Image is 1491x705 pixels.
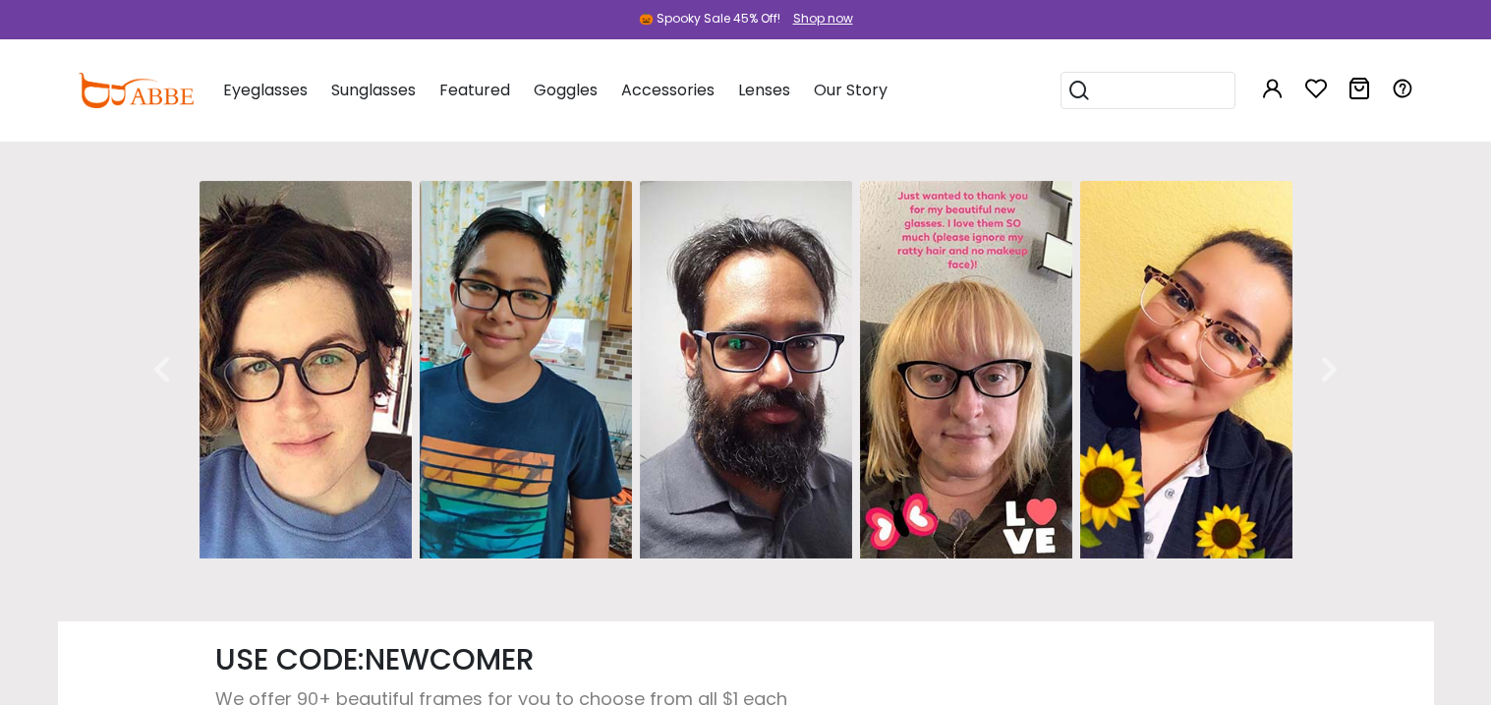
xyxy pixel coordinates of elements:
span: Accessories [621,79,715,101]
span: NEWCOMER [365,638,535,680]
span: Eyeglasses [223,79,308,101]
img: 1586498014534027337.jpg [860,181,1072,558]
a: Shop now [783,10,853,27]
div: 🎃 Spooky Sale 45% Off! [639,10,780,28]
img: 1586498001148060012.jpg [640,181,852,558]
img: abbeglasses.com [78,73,194,108]
span: USE CODE: [215,638,365,680]
img: 1586497797196067486.jpg [200,181,412,558]
span: Featured [439,79,510,101]
span: Sunglasses [331,79,416,101]
div: Shop now [793,10,853,28]
span: Our Story [814,79,888,101]
span: Goggles [534,79,598,101]
img: 1586497984548053422.jpg [420,181,632,558]
span: Lenses [738,79,790,101]
img: 1586498026136017698.jpg [1080,181,1292,558]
